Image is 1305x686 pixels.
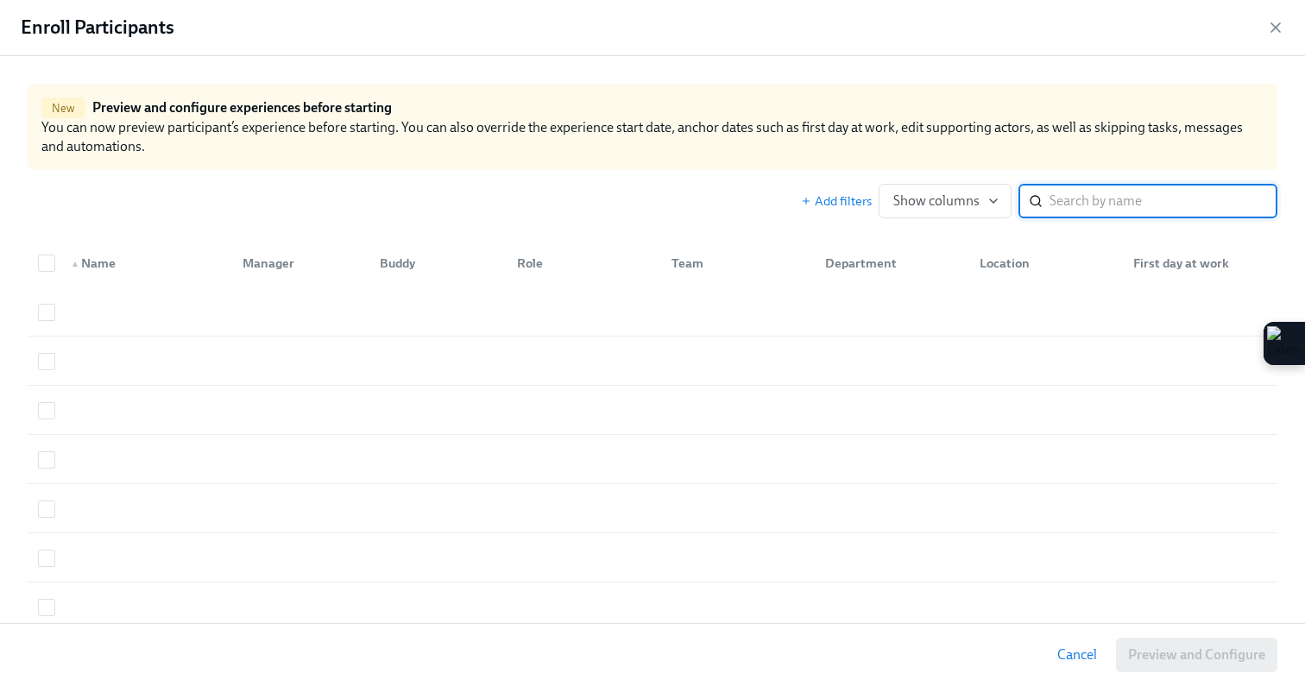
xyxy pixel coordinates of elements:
[503,246,658,280] div: Role
[966,246,1120,280] div: Location
[1045,638,1109,672] button: Cancel
[1050,184,1277,218] input: Search by name
[1119,246,1274,280] div: First day at work
[893,192,997,210] span: Show columns
[801,192,872,210] button: Add filters
[510,253,658,274] div: Role
[366,246,503,280] div: Buddy
[1126,253,1274,274] div: First day at work
[658,246,812,280] div: Team
[879,184,1012,218] button: Show columns
[1267,326,1302,361] img: Extension Icon
[92,98,392,117] h6: Preview and configure experiences before starting
[28,84,1277,170] div: You can now preview participant’s experience before starting. You can also override the experienc...
[41,102,85,115] span: New
[71,260,79,268] span: ▲
[236,253,366,274] div: Manager
[811,246,966,280] div: Department
[818,253,966,274] div: Department
[973,253,1120,274] div: Location
[373,253,503,274] div: Buddy
[57,246,229,280] div: ▲Name
[64,253,229,274] div: Name
[665,253,812,274] div: Team
[229,246,366,280] div: Manager
[21,15,174,41] h4: Enroll Participants
[1057,646,1097,664] span: Cancel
